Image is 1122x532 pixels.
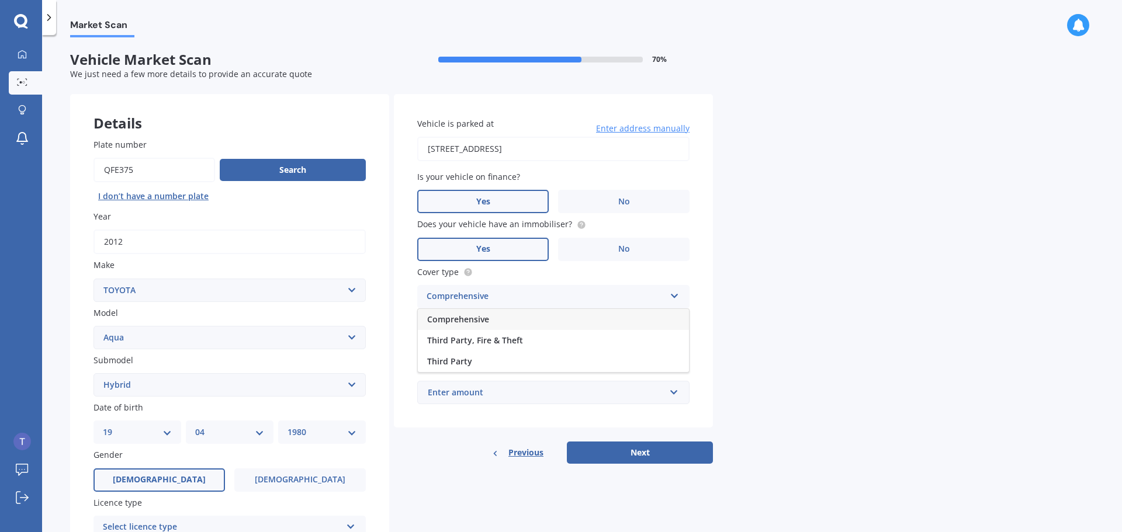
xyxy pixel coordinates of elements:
span: No [618,244,630,254]
span: [DEMOGRAPHIC_DATA] [113,475,206,485]
span: Comprehensive [427,314,489,325]
span: Yes [476,244,490,254]
button: Next [567,441,713,464]
img: ACg8ocL1q71QRgJs7LygUudHpuzFfhR3q02aKv3qjGq29UuB5nL36w=s96-c [13,433,31,450]
span: Model [93,307,118,318]
span: Gender [93,450,123,461]
span: Is your vehicle on finance? [417,171,520,182]
span: Cover type [417,266,459,277]
span: Date of birth [93,402,143,413]
div: Comprehensive [427,290,665,304]
span: No [618,197,630,207]
span: 70 % [652,55,667,64]
button: I don’t have a number plate [93,187,213,206]
span: Market Scan [70,19,134,35]
input: Enter plate number [93,158,215,182]
span: Licence type [93,497,142,508]
span: Enter address manually [596,123,690,134]
span: Vehicle is parked at [417,118,494,129]
div: Enter amount [428,386,665,399]
div: Details [70,94,389,129]
input: Enter address [417,137,690,161]
span: Plate number [93,139,147,150]
span: Year [93,211,111,222]
button: Search [220,159,366,181]
span: Make [93,260,115,271]
span: Vehicle Market Scan [70,51,392,68]
span: Previous [508,444,543,461]
input: YYYY [93,230,366,254]
span: We just need a few more details to provide an accurate quote [70,68,312,79]
span: Third Party [427,356,472,367]
span: Does your vehicle have an immobiliser? [417,219,572,230]
span: Yes [476,197,490,207]
span: Third Party, Fire & Theft [427,335,523,346]
span: Submodel [93,354,133,366]
span: [DEMOGRAPHIC_DATA] [255,475,345,485]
